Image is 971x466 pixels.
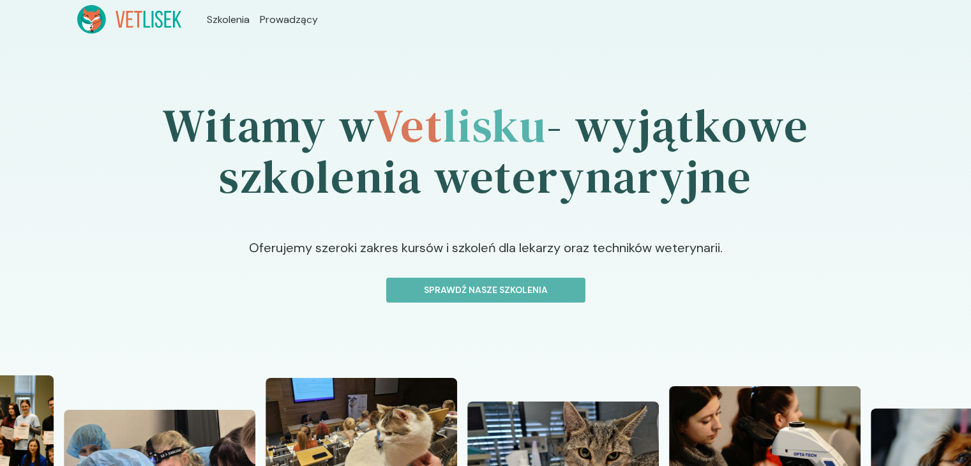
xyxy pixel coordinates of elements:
[207,12,250,27] a: Szkolenia
[373,94,443,157] span: Vet
[443,94,546,157] span: lisku
[386,278,585,303] button: Sprawdź nasze szkolenia
[260,12,318,27] a: Prowadzący
[77,64,894,238] h1: Witamy w - wyjątkowe szkolenia weterynaryjne
[162,238,809,278] p: Oferujemy szeroki zakres kursów i szkoleń dla lekarzy oraz techników weterynarii.
[397,283,575,297] p: Sprawdź nasze szkolenia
